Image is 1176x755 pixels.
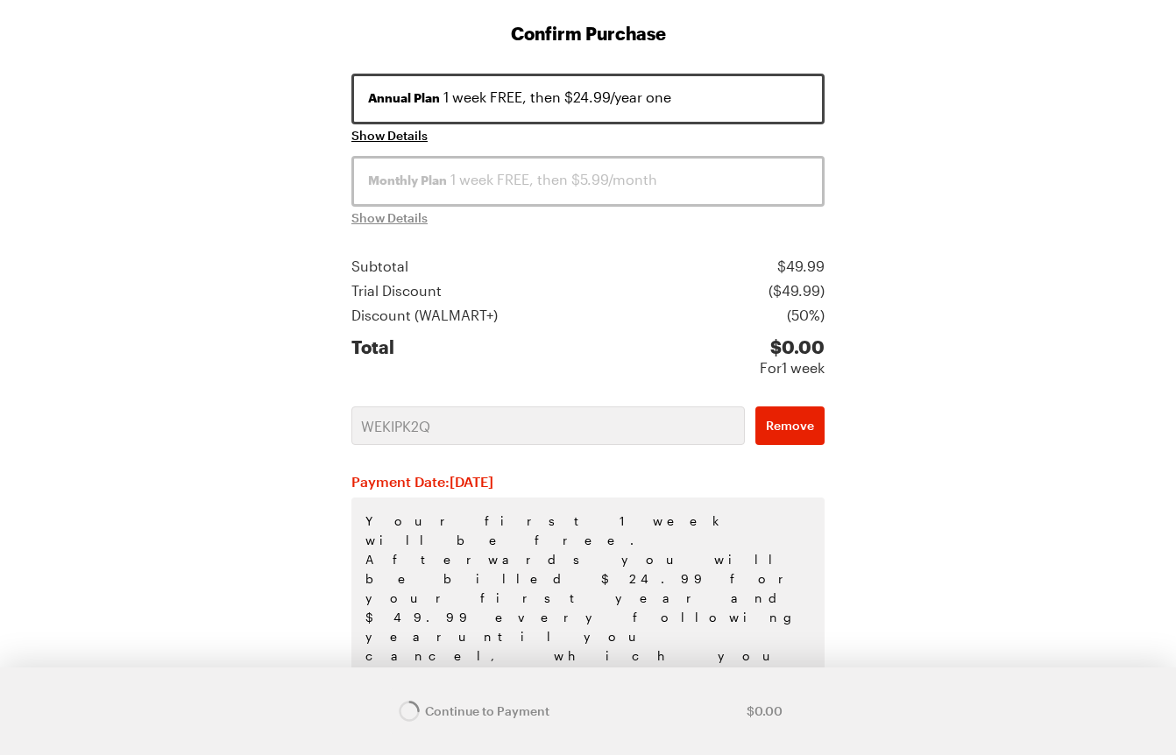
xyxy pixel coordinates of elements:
div: For 1 week [760,357,825,378]
button: Remove [755,406,825,445]
input: Promo Code [351,406,745,445]
div: 1 week FREE, then $5.99/month [368,169,808,190]
div: 1 week FREE, then $24.99/year one [368,87,808,108]
div: Discount ( WALMART+ ) [351,305,498,326]
h2: Payment Date: [DATE] [351,473,825,490]
span: Remove [766,417,814,434]
div: Trial Discount [351,280,442,301]
h1: Confirm Purchase [351,21,825,46]
div: ($ 49.99 ) [769,280,825,301]
div: $ 49.99 [777,256,825,277]
div: Total [351,336,394,378]
div: Subtotal [351,256,408,277]
button: Annual Plan 1 week FREE, then $24.99/year one [351,74,825,124]
button: Monthly Plan 1 week FREE, then $5.99/month [351,156,825,207]
span: Annual Plan [368,89,440,107]
section: Price summary [351,256,825,378]
button: Show Details [351,127,428,145]
span: Monthly Plan [368,172,447,189]
div: $ 0.00 [760,336,825,357]
span: Show Details [351,209,428,227]
div: ( 50% ) [787,305,825,326]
